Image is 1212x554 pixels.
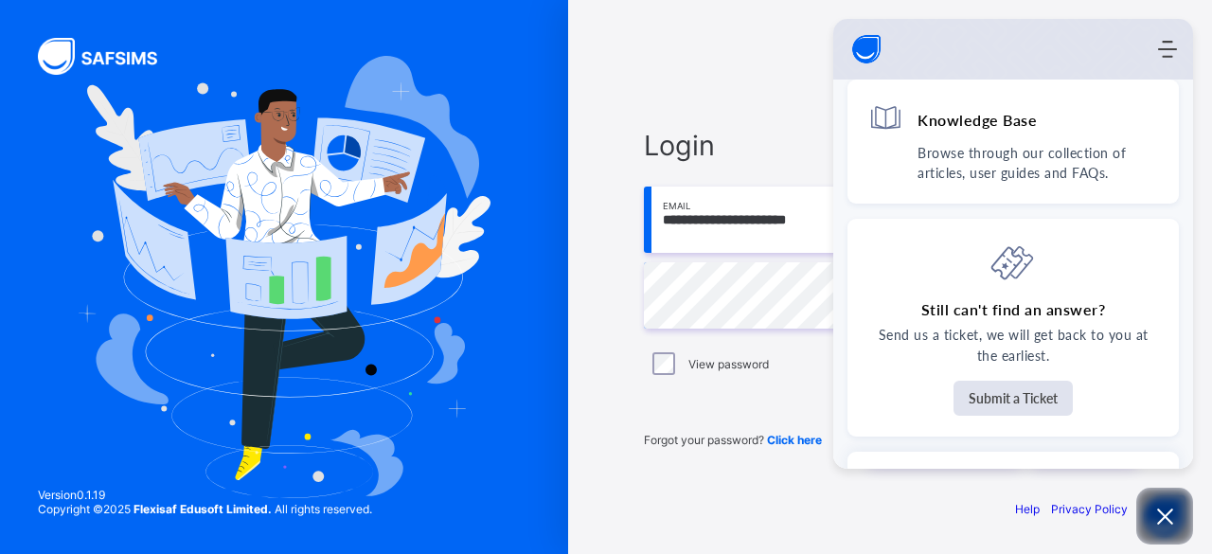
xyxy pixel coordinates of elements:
button: Open asap [1136,488,1193,545]
span: Forgot your password? [644,433,822,447]
button: Submit a Ticket [954,381,1073,416]
label: View password [688,357,769,371]
a: Help [1015,502,1040,516]
strong: Flexisaf Edusoft Limited. [134,502,272,516]
span: Copyright © 2025 All rights reserved. [38,502,372,516]
span: Version 0.1.19 [38,488,372,502]
div: Modules Menu [1155,40,1179,59]
img: Hero Image [78,56,490,499]
p: Send us a ticket, we will get back to you at the earliest. [868,325,1158,366]
a: Click here [767,433,822,447]
p: Browse through our collection of articles, user guides and FAQs. [918,143,1158,183]
h4: Knowledge Base [918,110,1037,130]
div: Knowledge BaseBrowse through our collection of articles, user guides and FAQs. [847,80,1179,204]
h4: Still can't find an answer? [921,299,1106,320]
img: logo [847,30,885,68]
a: Privacy Policy [1051,502,1128,516]
img: SAFSIMS Logo [38,38,180,75]
span: Company logo [847,30,885,68]
span: Login [644,129,1136,162]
